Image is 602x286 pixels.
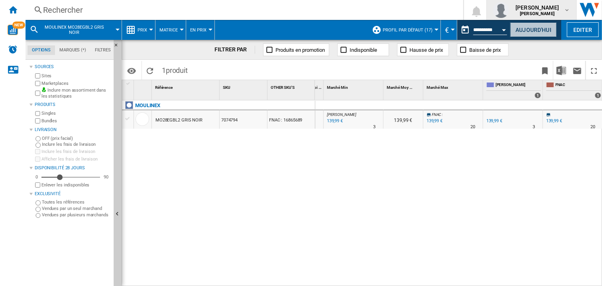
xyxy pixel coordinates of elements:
button: Hausse de prix [397,43,449,56]
span: Marché Moy [387,85,409,90]
span: Baisse de prix [469,47,501,53]
img: excel-24x24.png [557,66,566,75]
input: Vendues par plusieurs marchands [35,213,41,218]
button: Prix [138,20,151,40]
button: Envoyer ce rapport par email [569,61,585,80]
div: Profil par défaut (17) [372,20,437,40]
input: Bundles [35,118,40,123]
div: 90 [102,174,110,180]
span: 1 [158,61,192,78]
div: Sort None [425,80,483,92]
img: mysite-bg-18x18.png [41,87,46,92]
div: 139,99 € [384,110,423,129]
input: Inclure les frais de livraison [35,149,40,154]
div: 139,99 € [486,118,502,123]
div: Disponibilité 28 Jours [35,165,110,171]
span: € [445,26,449,34]
div: 1 offers sold by DARTY [535,92,541,98]
label: Sites [41,73,110,79]
div: Ce rapport est basé sur une date antérieure à celle d'aujourd'hui. [457,20,509,40]
input: Vendues par un seul marchand [35,207,41,212]
div: Mise à jour : samedi 11 octobre 2025 01:00 [326,117,343,125]
div: Sort None [269,80,315,92]
span: OTHER SKU'S [271,85,295,90]
button: Open calendar [497,22,512,36]
span: MOULINEX MO28EGBL2 GRIS NOIR [42,25,106,35]
div: Sort None [325,80,383,92]
button: Produits en promotion [263,43,329,56]
md-menu: Currency [441,20,457,40]
div: Sources [35,64,110,70]
img: profile.jpg [493,2,509,18]
button: Profil par défaut (17) [383,20,437,40]
div: Délai de livraison : 3 jours [533,123,535,131]
button: Télécharger au format Excel [553,61,569,80]
label: Enlever les indisponibles [41,182,110,188]
span: Référence [155,85,173,90]
span: : [442,112,443,117]
md-tab-item: Marques (*) [55,45,90,55]
span: Indisponible [350,47,377,53]
div: 0 [33,174,40,180]
input: OFF (prix facial) [35,136,41,141]
span: [PERSON_NAME] [327,112,356,117]
div: Marché Max Sort None [425,80,483,92]
label: Bundles [41,118,110,124]
label: Inclure les frais de livraison [41,149,110,155]
div: 139,99 € [545,117,562,125]
button: € [445,20,453,40]
button: Options [124,63,140,78]
input: Toutes les références [35,200,41,206]
input: Marketplaces [35,81,40,86]
span: [PERSON_NAME] [515,4,559,12]
span: Hausse de prix [409,47,443,53]
span: FNAC [555,82,601,89]
div: 7074794 [220,110,267,129]
img: wise-card.svg [8,25,18,35]
span: FNAC [432,112,441,117]
input: Sites [35,73,40,78]
div: SKU Sort None [221,80,267,92]
input: Inclure mon assortiment dans les statistiques [35,88,40,98]
div: FNAC : 16865689 [268,110,315,129]
label: Vendues par un seul marchand [42,206,110,212]
span: En Prix [190,27,207,33]
div: Sort None [136,80,151,92]
label: Afficher les frais de livraison [41,156,110,162]
label: Singles [41,110,110,116]
div: FILTRER PAR [215,46,256,54]
md-slider: Disponibilité [41,173,100,181]
label: Inclure mon assortiment dans les statistiques [41,87,110,100]
span: NEW [12,22,25,29]
span: Prix [138,27,147,33]
input: Afficher les frais de livraison [35,157,40,162]
div: OTHER SKU'S Sort None [269,80,315,92]
span: produit [166,66,188,74]
div: Prix [126,20,151,40]
span: Marché Min [327,85,348,90]
label: OFF (prix facial) [42,135,110,141]
button: Recharger [142,61,158,80]
span: Matrice [159,27,178,33]
button: Masquer [114,40,123,54]
button: MOULINEX MO28EGBL2 GRIS NOIR [42,20,114,40]
div: MO28EGBL2 GRIS NOIR [155,111,203,129]
div: Rechercher [43,4,443,16]
b: [PERSON_NAME] [520,11,555,16]
div: [PERSON_NAME] 1 offers sold by DARTY [485,80,543,100]
input: Afficher les frais de livraison [35,182,40,188]
label: Marketplaces [41,80,110,86]
button: Editer [567,22,599,37]
button: Matrice [159,20,182,40]
input: Inclure les frais de livraison [35,143,41,148]
label: Toutes les références [42,199,110,205]
button: Plein écran [586,61,602,80]
button: Indisponible [337,43,389,56]
button: En Prix [190,20,211,40]
button: md-calendar [457,22,473,38]
div: Livraison [35,127,110,133]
